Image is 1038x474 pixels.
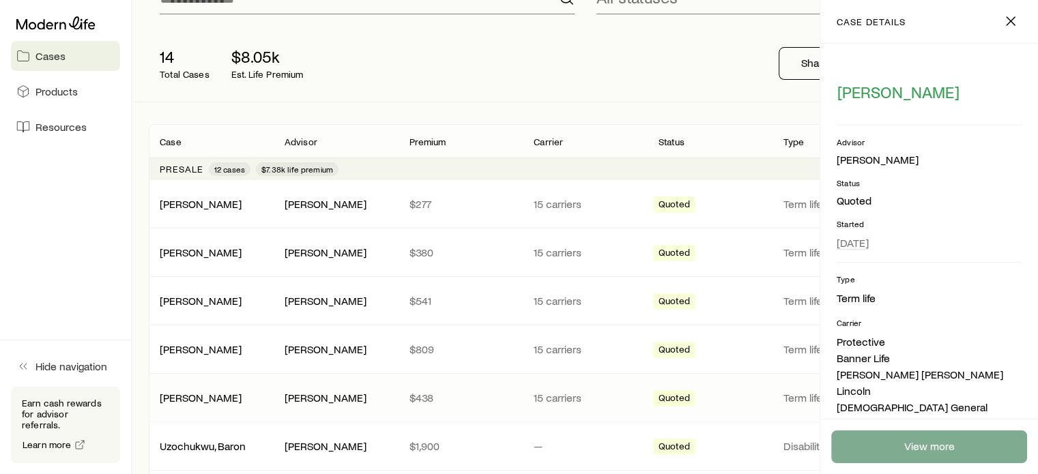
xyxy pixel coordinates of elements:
p: $1,900 [409,439,512,453]
button: [PERSON_NAME] [837,82,960,103]
p: Carrier [837,317,1022,328]
a: [PERSON_NAME] [160,294,242,307]
div: [PERSON_NAME] [160,246,242,260]
p: Term life [783,197,886,211]
li: Banner Life [837,350,1022,366]
span: Resources [35,120,87,134]
p: Share fact finder [801,56,880,70]
span: Quoted [659,295,690,310]
p: 14 [160,47,210,66]
li: Protective [837,334,1022,350]
div: [PERSON_NAME] [160,294,242,308]
p: Status [837,177,1022,188]
p: Type [837,273,1022,284]
a: [PERSON_NAME] [160,391,242,404]
span: [PERSON_NAME] [837,83,960,102]
p: Status [659,136,684,147]
a: Resources [11,112,120,142]
p: Term life [783,246,886,259]
span: $7.38k life premium [261,164,333,175]
span: Learn more [23,440,72,449]
div: [PERSON_NAME] [160,197,242,211]
p: Case [160,136,182,147]
button: Share fact finder [779,47,902,80]
span: Cases [35,49,66,63]
p: Type [783,136,805,147]
p: Advisor [285,136,317,147]
p: Est. Life Premium [231,69,304,80]
p: 15 carriers [534,246,637,259]
p: $541 [409,294,512,308]
p: Term life [783,294,886,308]
a: Uzochukwu, Baron [160,439,246,452]
span: Quoted [659,392,690,406]
li: Term life [837,290,1022,306]
p: Presale [160,164,203,175]
p: Earn cash rewards for advisor referrals. [22,398,109,430]
p: Term life [783,342,886,356]
span: Hide navigation [35,359,107,373]
a: Products [11,76,120,106]
p: Started [837,218,1022,229]
div: [PERSON_NAME] [837,153,919,167]
div: [PERSON_NAME] [285,342,366,357]
p: Quoted [837,194,1022,207]
a: [PERSON_NAME] [160,246,242,258]
li: [DEMOGRAPHIC_DATA] General [837,399,1022,415]
p: Premium [409,136,446,147]
span: Quoted [659,441,690,455]
span: Quoted [659,247,690,261]
div: [PERSON_NAME] [285,197,366,211]
div: [PERSON_NAME] [285,439,366,454]
p: $809 [409,342,512,356]
p: $438 [409,391,512,404]
span: Products [35,85,78,98]
p: $380 [409,246,512,259]
a: [PERSON_NAME] [160,342,242,355]
p: 15 carriers [534,294,637,308]
p: Advisor [837,136,1022,147]
div: Earn cash rewards for advisor referrals.Learn more [11,387,120,463]
a: Cases [11,41,120,71]
p: $277 [409,197,512,211]
p: case details [837,16,906,27]
div: [PERSON_NAME] [285,294,366,308]
p: Carrier [534,136,563,147]
div: [PERSON_NAME] [160,391,242,405]
li: Lincoln [837,383,1022,399]
div: [PERSON_NAME] [160,342,242,357]
p: 15 carriers [534,391,637,404]
p: $8.05k [231,47,304,66]
span: Quoted [659,198,690,213]
span: Quoted [659,344,690,358]
p: Disability [783,439,886,453]
div: [PERSON_NAME] [285,246,366,260]
p: 15 carriers [534,342,637,356]
span: [DATE] [837,236,869,250]
p: — [534,439,637,453]
button: Hide navigation [11,351,120,381]
li: Principal [837,415,1022,432]
a: [PERSON_NAME] [160,197,242,210]
p: 15 carriers [534,197,637,211]
div: Uzochukwu, Baron [160,439,246,454]
p: Term life [783,391,886,404]
div: [PERSON_NAME] [285,391,366,405]
li: [PERSON_NAME] [PERSON_NAME] [837,366,1022,383]
a: View more [831,430,1027,463]
p: Total Cases [160,69,210,80]
span: 12 cases [214,164,245,175]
